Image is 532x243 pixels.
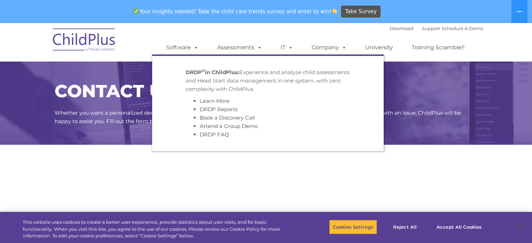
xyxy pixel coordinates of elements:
a: Take Survey [341,6,381,18]
a: Download [390,26,413,31]
font: | [390,26,483,31]
a: Support [422,26,440,31]
button: Cookies Settings [329,220,377,234]
div: This website uses cookies to create a better user experience, provide statistics about user visit... [23,219,293,240]
img: ChildPlus by Procare Solutions [49,23,119,58]
a: University [358,41,400,55]
span: Take Survey [345,6,377,18]
span: Whether you want a personalized demo of the software, looking for answers, interested in training... [55,109,461,124]
p: Experience and analyze child assessments and Head Start data management in one system, with zero ... [186,68,350,93]
a: DRDP Reports [200,106,237,113]
a: Assessments [210,41,269,55]
a: Schedule A Demo [442,26,483,31]
span: Your insights needed! Take the child care trends survey and enter to win! [131,5,340,18]
a: DRDP FAQ [200,131,229,138]
img: 👏 [332,8,337,14]
strong: DRDP in ChildPlus: [186,69,239,76]
button: Reject All [383,220,427,234]
button: Accept All Cookies [433,220,485,234]
a: Attend a Group Demo [200,123,258,129]
a: Learn More [200,98,229,104]
a: IT [274,41,300,55]
sup: © [202,68,205,73]
button: Close [513,219,529,235]
a: Software [159,41,206,55]
a: Company [305,41,354,55]
a: Book a Discovery Call [200,114,255,121]
a: Training Scramble!! [405,41,471,55]
img: ✅ [134,8,139,14]
span: CONTACT US [55,80,174,102]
